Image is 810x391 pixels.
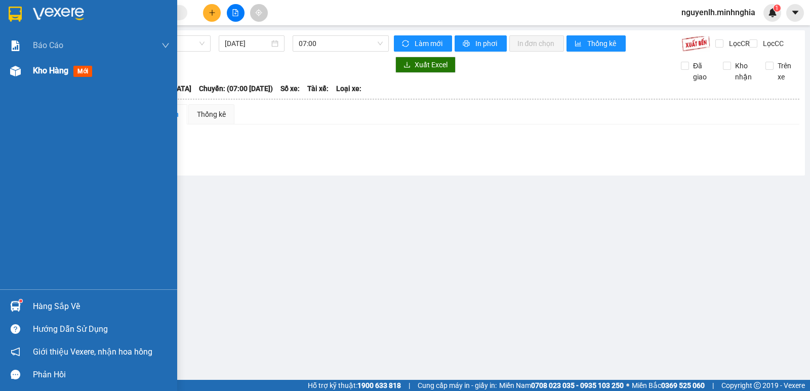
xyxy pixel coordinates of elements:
span: Chuyến: (07:00 [DATE]) [199,83,273,94]
span: down [161,41,170,50]
button: printerIn phơi [455,35,507,52]
span: Đã giao [689,60,715,82]
img: logo-vxr [9,7,22,22]
strong: 0369 525 060 [661,381,705,389]
span: aim [255,9,262,16]
span: Miền Nam [499,380,624,391]
button: In đơn chọn [509,35,564,52]
span: bar-chart [575,40,583,48]
span: Miền Bắc [632,380,705,391]
span: Trên xe [774,60,800,82]
span: message [11,370,20,379]
span: Loại xe: [336,83,361,94]
input: 14/10/2025 [225,38,270,49]
sup: 1 [19,299,22,302]
span: Thống kê [587,38,618,49]
span: question-circle [11,324,20,334]
img: warehouse-icon [10,66,21,76]
span: | [409,380,410,391]
span: mới [73,66,92,77]
sup: 1 [774,5,781,12]
span: Hỗ trợ kỹ thuật: [308,380,401,391]
span: 07:00 [299,36,382,51]
span: 1 [775,5,779,12]
span: In phơi [475,38,499,49]
span: sync [402,40,411,48]
button: aim [250,4,268,22]
span: | [712,380,714,391]
img: warehouse-icon [10,301,21,312]
div: Hàng sắp về [33,299,170,314]
span: Cung cấp máy in - giấy in: [418,380,497,391]
strong: 1900 633 818 [357,381,401,389]
button: bar-chartThống kê [566,35,626,52]
span: Số xe: [280,83,300,94]
span: copyright [754,382,761,389]
span: Lọc CR [725,38,751,49]
button: syncLàm mới [394,35,452,52]
span: caret-down [791,8,800,17]
img: solution-icon [10,40,21,51]
span: plus [209,9,216,16]
img: 9k= [681,35,710,52]
span: printer [463,40,471,48]
span: Kho hàng [33,66,68,75]
div: Hướng dẫn sử dụng [33,322,170,337]
div: Phản hồi [33,367,170,382]
span: Làm mới [415,38,444,49]
span: Báo cáo [33,39,63,52]
span: notification [11,347,20,357]
button: caret-down [786,4,804,22]
button: downloadXuất Excel [395,57,456,73]
span: Lọc CC [759,38,785,49]
button: plus [203,4,221,22]
div: Thống kê [197,109,226,120]
span: nguyenlh.minhnghia [673,6,763,19]
span: Kho nhận [731,60,757,82]
strong: 0708 023 035 - 0935 103 250 [531,381,624,389]
span: file-add [232,9,239,16]
span: ⚪️ [626,383,629,387]
img: icon-new-feature [768,8,777,17]
span: Giới thiệu Vexere, nhận hoa hồng [33,345,152,358]
span: Tài xế: [307,83,329,94]
button: file-add [227,4,245,22]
